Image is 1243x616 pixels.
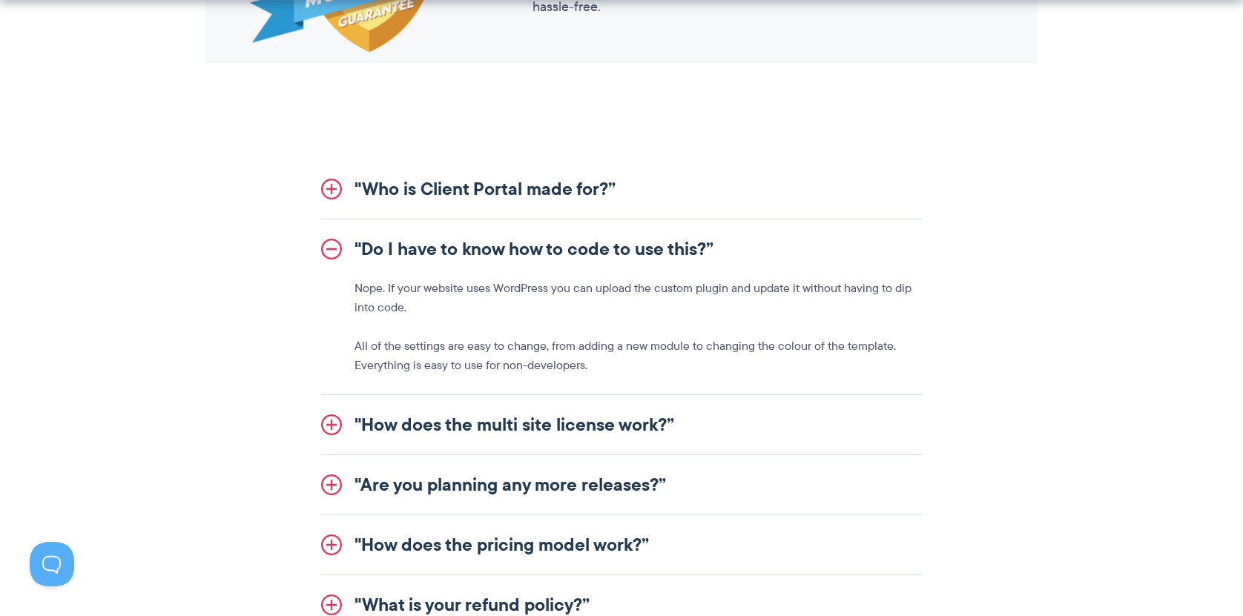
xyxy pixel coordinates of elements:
[321,159,922,219] a: "Who is Client Portal made for?”
[321,515,922,574] a: "How does the pricing model work?”
[321,395,922,454] a: "How does the multi site license work?”
[321,219,922,279] a: "Do I have to know how to code to use this?”
[355,279,922,317] p: Nope. If your website uses WordPress you can upload the custom plugin and update it without havin...
[30,542,74,586] iframe: Toggle Customer Support
[321,455,922,514] a: "Are you planning any more releases?”
[355,337,922,375] p: All of the settings are easy to change, from adding a new module to changing the colour of the te...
